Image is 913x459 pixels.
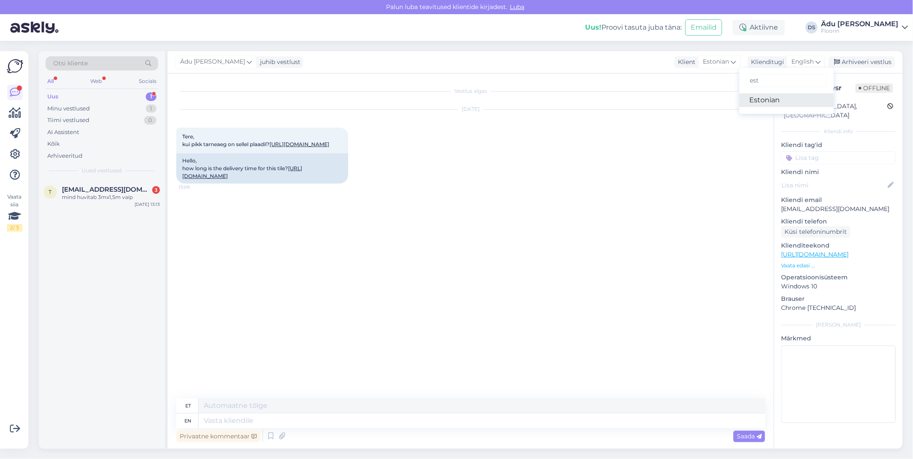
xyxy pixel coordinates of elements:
a: Ädu [PERSON_NAME]Floorin [821,21,908,34]
div: Küsi telefoninumbrit [781,226,850,238]
div: [PERSON_NAME] [781,321,896,329]
p: Operatsioonisüsteem [781,273,896,282]
button: Emailid [685,19,722,36]
input: Kirjuta, millist tag'i otsid [746,74,827,87]
div: AI Assistent [47,128,79,137]
a: Estonian [739,93,834,107]
p: Klienditeekond [781,241,896,250]
p: [EMAIL_ADDRESS][DOMAIN_NAME] [781,205,896,214]
div: 2 / 3 [7,224,22,232]
div: DS [806,21,818,34]
div: Uus [47,92,58,101]
div: mind huvitab 3mx1,5m vaip [62,193,160,201]
div: All [46,76,55,87]
div: Arhiveeritud [47,152,83,160]
span: Estonian [703,57,729,67]
span: Uued vestlused [82,167,122,174]
div: Aktiivne [732,20,785,35]
div: Hello, how long is the delivery time for this tile? [176,153,348,184]
span: English [791,57,814,67]
div: en [185,413,192,428]
span: 13:09 [179,184,211,190]
span: Saada [737,432,762,440]
div: Klient [674,58,695,67]
input: Lisa nimi [781,181,886,190]
div: Tiimi vestlused [47,116,89,125]
div: Privaatne kommentaar [176,431,260,442]
span: toomas@mhv.ee [62,186,151,193]
div: Arhiveeri vestlus [829,56,895,68]
div: 0 [144,116,156,125]
span: Tere, kui pikk tarneaeg on sellel plaadil? [182,133,329,147]
div: Floorin [821,28,898,34]
div: 3 [152,186,160,194]
span: Luba [507,3,527,11]
span: Ädu [PERSON_NAME] [180,57,245,67]
div: Minu vestlused [47,104,90,113]
p: Kliendi nimi [781,168,896,177]
div: et [185,398,191,413]
p: Chrome [TECHNICAL_ID] [781,303,896,312]
div: Kliendi info [781,128,896,135]
span: Otsi kliente [53,59,88,68]
div: Vaata siia [7,193,22,232]
span: Offline [855,83,893,93]
img: Askly Logo [7,58,23,74]
div: Ädu [PERSON_NAME] [821,21,898,28]
p: Märkmed [781,334,896,343]
div: [DATE] [176,105,765,113]
div: Web [89,76,104,87]
div: [GEOGRAPHIC_DATA], [GEOGRAPHIC_DATA] [784,102,887,120]
div: Kõik [47,140,60,148]
p: Brauser [781,294,896,303]
div: Klienditugi [748,58,784,67]
span: t [49,189,52,195]
div: 1 [146,104,156,113]
a: [URL][DOMAIN_NAME] [270,141,329,147]
p: Kliendi telefon [781,217,896,226]
input: Lisa tag [781,151,896,164]
div: Socials [137,76,158,87]
p: Kliendi email [781,196,896,205]
p: Windows 10 [781,282,896,291]
div: Vestlus algas [176,87,765,95]
p: Kliendi tag'id [781,141,896,150]
div: Proovi tasuta juba täna: [585,22,682,33]
p: Vaata edasi ... [781,262,896,269]
b: Uus! [585,23,601,31]
div: juhib vestlust [257,58,300,67]
div: [DATE] 13:13 [135,201,160,208]
div: 1 [146,92,156,101]
a: [URL][DOMAIN_NAME] [781,251,849,258]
